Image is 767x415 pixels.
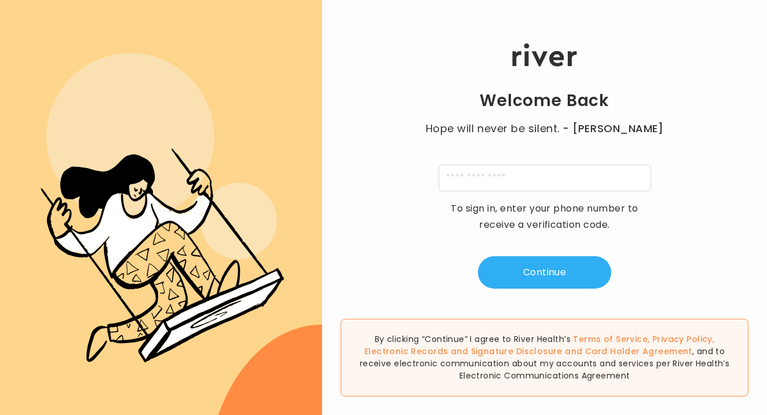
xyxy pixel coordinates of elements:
[364,333,714,357] span: , , and
[652,333,713,345] a: Privacy Policy
[573,333,648,345] a: Terms of Service
[563,121,663,137] span: - [PERSON_NAME]
[414,121,675,137] p: Hope will never be silent.
[341,319,748,396] div: By clicking “Continue” I agree to River Health’s
[443,201,646,233] p: To sign in, enter your phone number to receive a verification code.
[364,345,563,357] a: Electronic Records and Signature Disclosure
[480,90,609,111] h1: Welcome Back
[478,256,611,289] button: Continue
[360,345,729,381] span: , and to receive electronic communication about my accounts and services per River Health’s Elect...
[585,345,692,357] a: Card Holder Agreement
